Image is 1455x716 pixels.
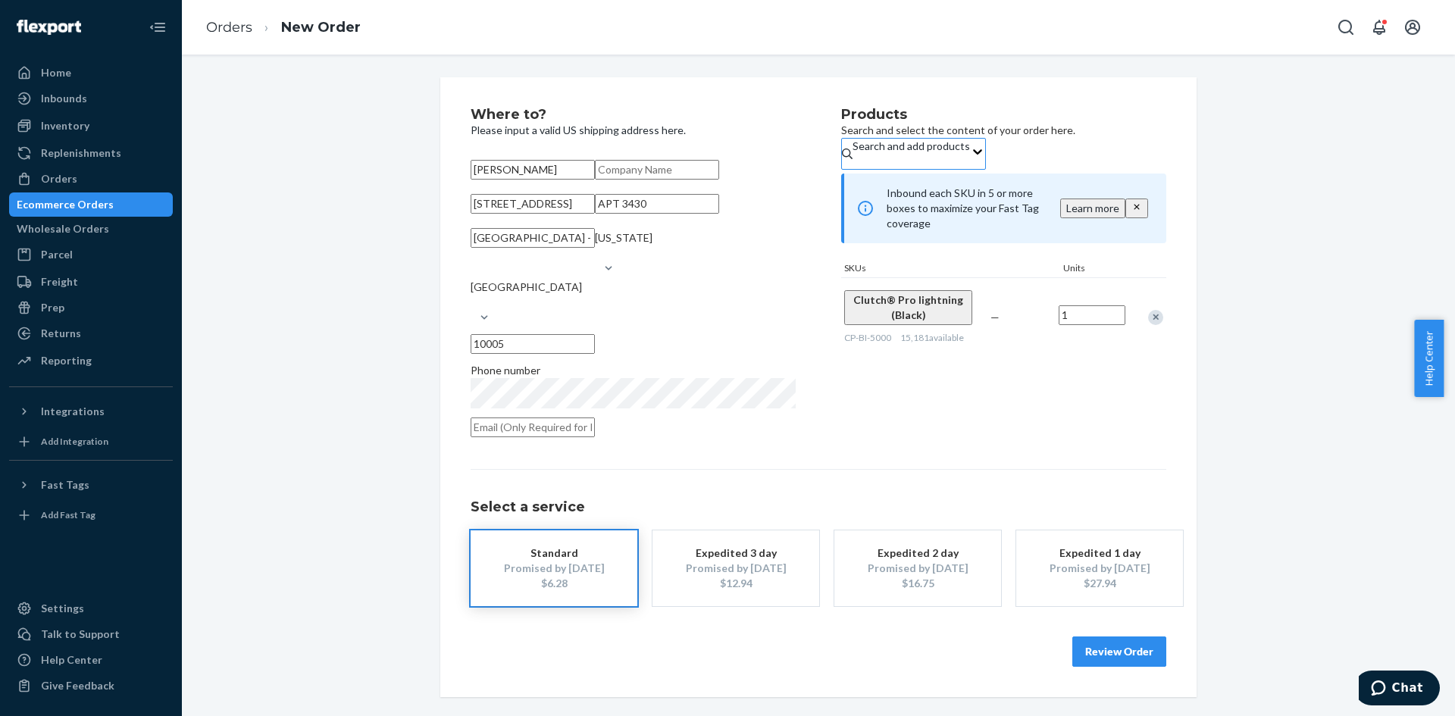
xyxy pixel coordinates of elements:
span: Phone number [471,364,540,377]
input: [US_STATE] [595,245,596,261]
a: Ecommerce Orders [9,192,173,217]
div: $27.94 [1039,576,1160,591]
h2: Where to? [471,108,796,123]
div: [US_STATE] [595,230,652,245]
div: Inbound each SKU in 5 or more boxes to maximize your Fast Tag coverage [841,174,1166,243]
div: Give Feedback [41,678,114,693]
button: Talk to Support [9,622,173,646]
a: Add Fast Tag [9,503,173,527]
div: Promised by [DATE] [675,561,796,576]
div: Wholesale Orders [17,221,109,236]
div: Parcel [41,247,73,262]
span: — [990,311,1000,324]
div: [GEOGRAPHIC_DATA] [471,280,582,295]
iframe: Opens a widget where you can chat to one of our agents [1359,671,1440,708]
div: Add Fast Tag [41,508,95,521]
button: StandardPromised by [DATE]$6.28 [471,530,637,606]
button: Review Order [1072,636,1166,667]
button: Learn more [1060,199,1125,218]
div: $6.28 [493,576,615,591]
span: 15,181 available [900,332,964,343]
div: Reporting [41,353,92,368]
button: Open Search Box [1331,12,1361,42]
div: $12.94 [675,576,796,591]
div: Expedited 2 day [857,546,978,561]
a: Orders [9,167,173,191]
div: Expedited 1 day [1039,546,1160,561]
div: Fast Tags [41,477,89,492]
button: Give Feedback [9,674,173,698]
a: Reporting [9,349,173,373]
div: Help Center [41,652,102,668]
a: Wholesale Orders [9,217,173,241]
div: Freight [41,274,78,289]
a: Prep [9,295,173,320]
span: Clutch® Pro lightning (Black) [853,293,963,321]
div: Search and add products [853,139,970,154]
h2: Products [841,108,1166,123]
span: CP-BI-5000 [844,332,891,343]
a: Replenishments [9,141,173,165]
div: Units [1060,261,1128,277]
input: ZIP Code [471,334,595,354]
p: Search and select the content of your order here. [841,123,1166,138]
div: SKUs [841,261,1060,277]
div: Remove Item [1148,310,1163,325]
button: Fast Tags [9,473,173,497]
a: Home [9,61,173,85]
button: Clutch® Pro lightning (Black) [844,290,972,325]
a: Settings [9,596,173,621]
div: Settings [41,601,84,616]
input: Street Address 2 (Optional) [595,194,719,214]
div: Prep [41,300,64,315]
img: Flexport logo [17,20,81,35]
div: Inventory [41,118,89,133]
a: Help Center [9,648,173,672]
button: close [1125,199,1148,218]
input: Quantity [1059,305,1125,325]
button: Close Navigation [142,12,173,42]
input: Email (Only Required for International) [471,417,595,437]
div: Home [41,65,71,80]
button: Expedited 3 dayPromised by [DATE]$12.94 [652,530,819,606]
div: Integrations [41,404,105,419]
div: Inbounds [41,91,87,106]
div: Orders [41,171,77,186]
input: Company Name [595,160,719,180]
a: Inventory [9,114,173,138]
button: Open notifications [1364,12,1394,42]
input: Street Address [471,194,595,214]
h1: Select a service [471,500,1166,515]
div: Returns [41,326,81,341]
button: Help Center [1414,320,1444,397]
div: Replenishments [41,145,121,161]
input: City [471,228,595,248]
div: Standard [493,546,615,561]
ol: breadcrumbs [194,5,373,50]
div: Ecommerce Orders [17,197,114,212]
a: Parcel [9,242,173,267]
div: Promised by [DATE] [857,561,978,576]
a: Add Integration [9,430,173,454]
a: Orders [206,19,252,36]
button: Integrations [9,399,173,424]
a: Inbounds [9,86,173,111]
div: Talk to Support [41,627,120,642]
button: Open account menu [1397,12,1428,42]
div: $16.75 [857,576,978,591]
p: Please input a valid US shipping address here. [471,123,796,138]
div: Promised by [DATE] [1039,561,1160,576]
a: Returns [9,321,173,345]
a: Freight [9,270,173,294]
div: Expedited 3 day [675,546,796,561]
input: First & Last Name [471,160,595,180]
button: Expedited 2 dayPromised by [DATE]$16.75 [834,530,1001,606]
button: Expedited 1 dayPromised by [DATE]$27.94 [1016,530,1183,606]
input: [GEOGRAPHIC_DATA] [471,295,472,310]
a: New Order [281,19,361,36]
div: Promised by [DATE] [493,561,615,576]
div: Add Integration [41,435,108,448]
